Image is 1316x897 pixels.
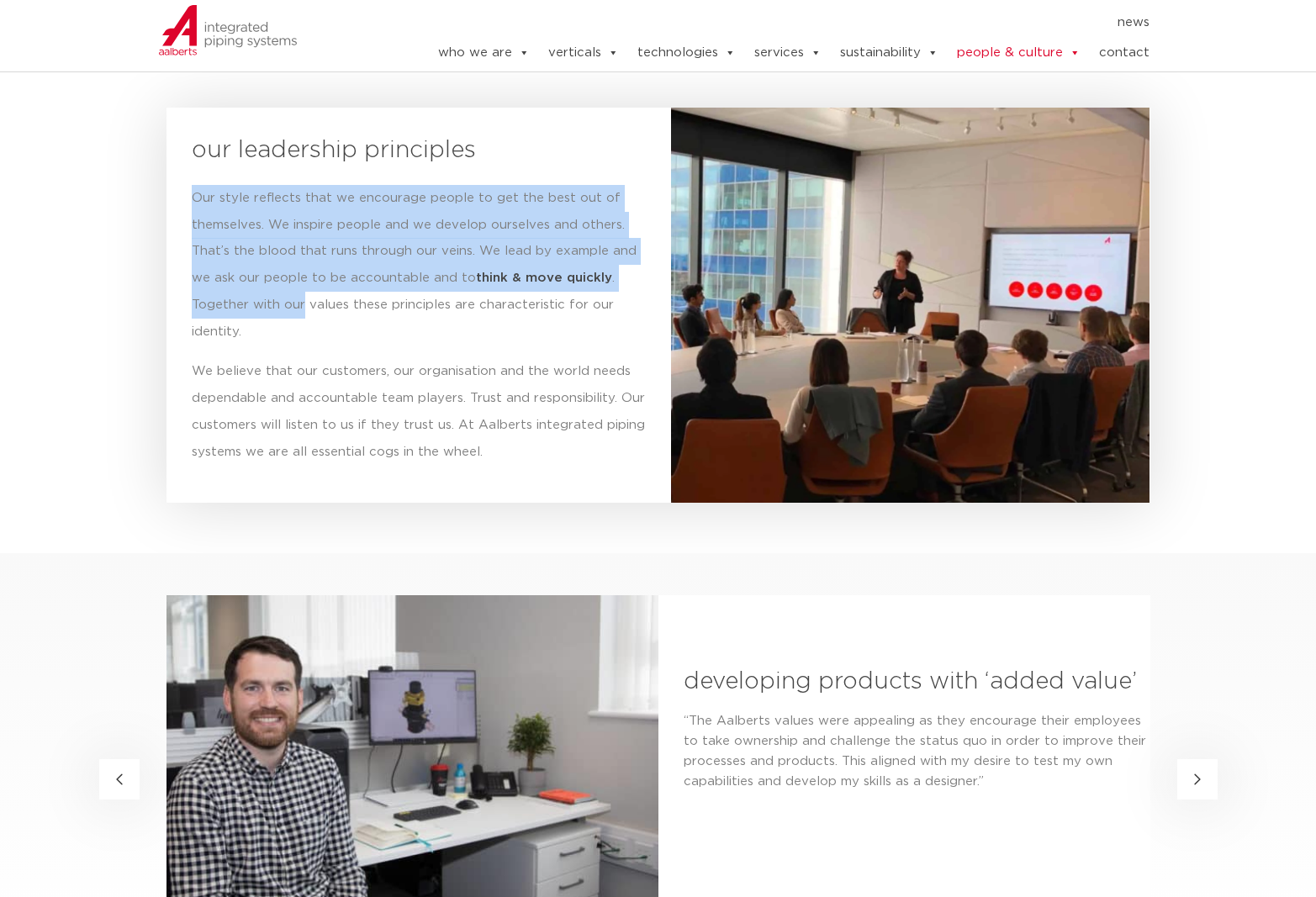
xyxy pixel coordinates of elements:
a: verticals [548,36,619,70]
button: Next slide [1177,759,1218,799]
a: services [754,36,822,70]
p: Our style reflects that we encourage people to get the best out of themselves. We inspire people ... [192,185,646,346]
a: contact [1099,36,1150,70]
button: Previous slide [99,759,140,799]
a: people & culture [957,36,1081,70]
a: developing products with ‘added value’ [684,670,1137,694]
a: who we are [438,36,530,70]
p: We believe that our customers, our organisation and the world needs dependable and accountable te... [192,358,646,466]
a: sustainability [840,36,938,70]
p: “The Aalberts values were appealing as they encourage their employees to take ownership and chall... [684,711,1150,792]
nav: Menu [387,9,1150,36]
strong: think & move quickly [476,272,612,284]
a: technologies [637,36,736,70]
a: news [1118,9,1150,36]
h3: our leadership principles [192,133,646,168]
